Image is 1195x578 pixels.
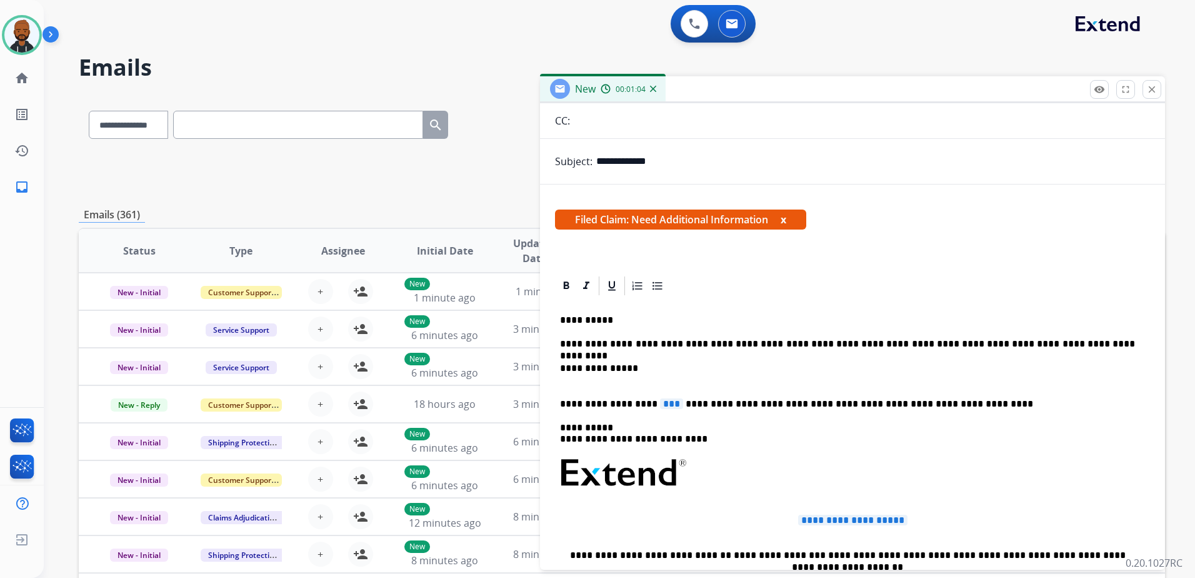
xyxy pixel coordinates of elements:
[317,509,323,524] span: +
[308,392,333,417] button: +
[516,285,577,298] span: 1 minute ago
[353,322,368,337] mat-icon: person_add
[648,276,667,295] div: Bullet List
[201,398,282,412] span: Customer Support
[201,286,282,299] span: Customer Support
[353,547,368,562] mat-icon: person_add
[513,472,580,486] span: 6 minutes ago
[317,472,323,487] span: +
[414,397,476,411] span: 18 hours ago
[111,398,167,412] span: New - Reply
[513,547,580,561] span: 8 minutes ago
[201,549,286,562] span: Shipping Protection
[79,207,145,223] p: Emails (361)
[110,511,168,524] span: New - Initial
[353,284,368,299] mat-icon: person_add
[411,328,478,342] span: 6 minutes ago
[404,315,430,328] p: New
[577,276,596,295] div: Italic
[417,243,473,258] span: Initial Date
[557,276,576,295] div: Bold
[308,467,333,492] button: +
[506,236,562,266] span: Updated Date
[308,279,333,304] button: +
[14,71,29,86] mat-icon: home
[353,434,368,449] mat-icon: person_add
[308,504,333,529] button: +
[781,212,786,227] button: x
[14,180,29,195] mat-icon: inbox
[513,435,580,449] span: 6 minutes ago
[201,511,286,524] span: Claims Adjudication
[201,436,286,449] span: Shipping Protection
[404,428,430,440] p: New
[555,113,570,128] p: CC:
[110,286,168,299] span: New - Initial
[79,55,1165,80] h2: Emails
[411,554,478,567] span: 8 minutes ago
[513,397,580,411] span: 3 minutes ago
[404,278,430,290] p: New
[229,243,252,258] span: Type
[317,434,323,449] span: +
[555,210,806,230] span: Filed Claim: Need Additional Information
[1094,84,1105,95] mat-icon: remove_red_eye
[555,154,592,169] p: Subject:
[411,441,478,455] span: 6 minutes ago
[308,429,333,454] button: +
[123,243,156,258] span: Status
[308,542,333,567] button: +
[616,84,646,94] span: 00:01:04
[353,509,368,524] mat-icon: person_add
[404,353,430,365] p: New
[411,479,478,492] span: 6 minutes ago
[317,284,323,299] span: +
[4,18,39,53] img: avatar
[404,503,430,515] p: New
[513,360,580,373] span: 3 minutes ago
[353,472,368,487] mat-icon: person_add
[308,317,333,342] button: +
[353,397,368,412] mat-icon: person_add
[110,474,168,487] span: New - Initial
[404,540,430,553] p: New
[428,118,443,133] mat-icon: search
[353,359,368,374] mat-icon: person_add
[206,323,277,337] span: Service Support
[110,323,168,337] span: New - Initial
[317,322,323,337] span: +
[308,354,333,379] button: +
[409,516,481,530] span: 12 minutes ago
[317,547,323,562] span: +
[411,366,478,380] span: 6 minutes ago
[513,322,580,336] span: 3 minutes ago
[317,397,323,412] span: +
[628,276,647,295] div: Ordered List
[1146,84,1157,95] mat-icon: close
[513,510,580,524] span: 8 minutes ago
[110,549,168,562] span: New - Initial
[414,291,476,305] span: 1 minute ago
[404,465,430,478] p: New
[14,107,29,122] mat-icon: list_alt
[1120,84,1131,95] mat-icon: fullscreen
[110,361,168,374] span: New - Initial
[201,474,282,487] span: Customer Support
[14,143,29,158] mat-icon: history
[1126,555,1182,570] p: 0.20.1027RC
[110,436,168,449] span: New - Initial
[206,361,277,374] span: Service Support
[602,276,621,295] div: Underline
[575,82,596,96] span: New
[317,359,323,374] span: +
[321,243,365,258] span: Assignee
